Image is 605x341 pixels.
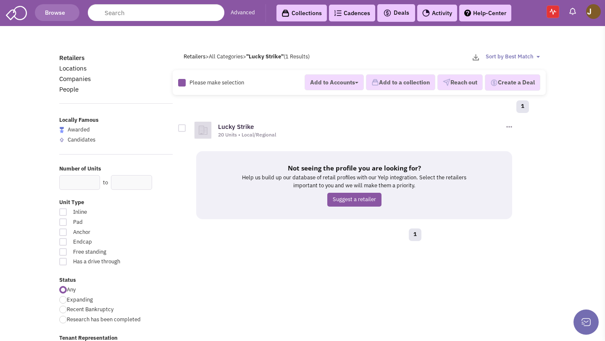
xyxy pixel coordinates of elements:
span: Endcap [68,238,138,246]
button: Create a Deal [485,74,540,91]
a: Activity [417,5,457,21]
button: Add to Accounts [305,74,364,90]
span: Awarded [68,126,90,133]
span: Browse [44,9,71,16]
button: Browse [35,4,79,21]
span: Deals [383,9,409,16]
a: Locations [59,64,87,72]
span: All Categories (1 Results) [209,53,310,60]
span: Candidates [68,136,95,143]
span: > [205,53,209,60]
span: Any [67,286,76,293]
a: Help-Center [459,5,511,21]
button: Add to a collection [366,75,435,91]
p: Help us build up our database of retail profiles with our Yelp integration. Select the retailers ... [238,174,470,189]
a: Advanced [231,9,255,17]
a: Collections [276,5,327,21]
button: Reach out [437,75,483,91]
span: > [243,53,246,60]
img: locallyfamous-largeicon.png [59,127,64,133]
img: VectorPaper_Plane.png [443,79,450,86]
a: Retailers [184,53,205,60]
a: Retailers [59,54,84,62]
img: locallyfamous-upvote.png [59,137,64,142]
span: Recent Bankruptcy [67,306,113,313]
span: Has a drive through [68,258,138,266]
img: download-2-24.png [473,54,479,60]
b: "Lucky Strike" [246,53,284,60]
a: 1 [409,228,421,241]
a: Cadences [329,5,375,21]
a: Lucky Strike [218,123,254,131]
span: Free standing [68,248,138,256]
img: icon-collection-lavender-black.svg [281,9,289,17]
a: 1 [516,100,529,113]
label: Unit Type [59,199,173,207]
img: icon-collection-lavender.png [371,79,379,86]
img: SmartAdmin [6,4,27,20]
span: Research has been completed [67,316,141,323]
div: Search Nearby [151,176,162,187]
a: Suggest a retailer [327,193,381,207]
div: 20 Units • Local/Regional [218,131,504,138]
img: Deal-Dollar.png [490,78,498,87]
label: to [103,179,108,187]
input: Search [88,4,224,21]
img: Cadences_logo.png [334,10,342,16]
span: Anchor [68,228,138,236]
a: Companies [59,75,91,83]
img: John Perlmutter [586,4,601,19]
h5: Not seeing the profile you are looking for? [238,164,470,172]
span: Please make selection [189,79,244,86]
img: Activity.png [422,9,430,17]
img: icon-deals.svg [383,8,392,18]
span: Pad [68,218,138,226]
img: Rectangle.png [178,79,186,87]
img: help.png [464,10,471,16]
label: Status [59,276,173,284]
label: Number of Units [59,165,173,173]
a: People [59,85,79,93]
span: Expanding [67,296,93,303]
button: Deals [381,8,412,18]
span: Inline [68,208,138,216]
label: Locally Famous [59,116,173,124]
